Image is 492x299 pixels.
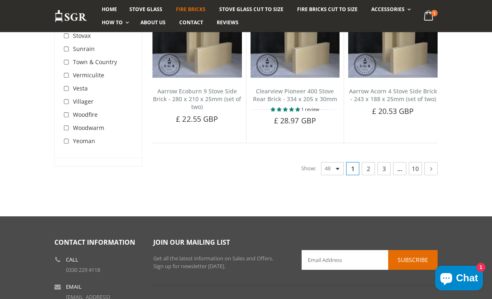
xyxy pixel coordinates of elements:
[251,13,340,78] img: Aarrow Ecoburn side fire brick (set of 2)
[431,10,438,16] span: 1
[153,238,230,247] span: Join our mailing list
[176,114,218,124] span: £ 22.55 GBP
[153,255,289,271] p: Get all the latest information on Sales and Offers. Sign up for newsletter [DATE].
[123,3,169,16] a: Stove Glass
[54,238,135,247] span: Contact Information
[219,6,283,13] span: Stove Glass Cut To Size
[176,6,206,13] span: Fire Bricks
[102,6,117,13] span: Home
[301,162,316,175] span: Show:
[134,16,172,29] a: About us
[372,106,414,116] span: £ 20.53 GBP
[393,162,406,175] span: …
[66,266,100,274] a: 0330 229 4118
[73,137,95,145] span: Yeoman
[433,266,485,292] inbox-online-store-chat: Shopify online store chat
[73,124,104,132] span: Woodwarm
[377,162,391,175] a: 3
[346,162,359,175] span: 1
[73,32,91,39] span: Stovax
[349,87,437,103] a: Aarrow Acorn 4 Stove Side Brick - 243 x 188 x 25mm (set of two)
[362,162,375,175] a: 2
[217,19,239,26] span: Reviews
[152,13,242,78] img: Aarrow Ecoburn 9 Side Brick
[129,6,162,13] span: Stove Glass
[365,3,415,16] a: Accessories
[73,58,117,66] span: Town & Country
[179,19,203,26] span: Contact
[153,87,241,111] a: Aarrow Ecoburn 9 Stove Side Brick - 280 x 210 x 25mm (set of two)
[73,71,104,79] span: Vermiculite
[141,19,166,26] span: About us
[73,45,95,53] span: Sunrain
[297,6,358,13] span: Fire Bricks Cut To Size
[73,84,88,92] span: Vesta
[96,16,133,29] a: How To
[302,250,438,270] input: Email Address
[170,3,212,16] a: Fire Bricks
[73,97,94,105] span: Villager
[54,9,87,23] img: Stove Glass Replacement
[73,111,98,118] span: Woodfire
[211,16,245,29] a: Reviews
[371,6,405,13] span: Accessories
[66,257,78,262] b: Call
[102,19,123,26] span: How To
[173,16,209,29] a: Contact
[301,106,319,112] span: 1 review
[66,284,82,290] b: Email
[213,3,289,16] a: Stove Glass Cut To Size
[253,87,337,103] a: Clearview Pioneer 400 Stove Rear Brick - 334 x 205 x 30mm
[274,116,316,125] span: £ 28.97 GBP
[96,3,123,16] a: Home
[409,162,422,175] a: 10
[388,250,438,270] button: Subscribe
[291,3,364,16] a: Fire Bricks Cut To Size
[271,106,301,112] span: 5.00 stars
[348,13,438,78] img: Aarrow Acorn 4 Stove Side Brick
[421,8,438,24] a: 1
